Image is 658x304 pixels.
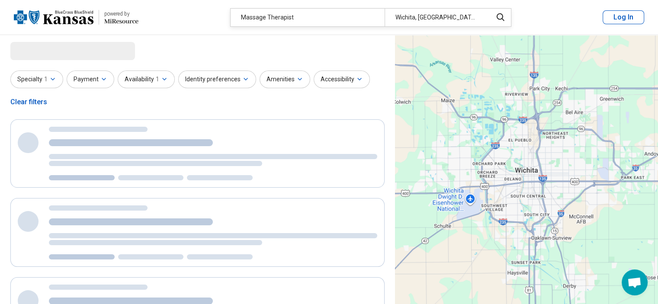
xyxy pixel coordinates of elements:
[67,70,114,88] button: Payment
[231,9,385,26] div: Massage Therapist
[44,75,48,84] span: 1
[385,9,487,26] div: Wichita, [GEOGRAPHIC_DATA]
[10,42,83,59] span: Loading...
[156,75,159,84] span: 1
[104,10,138,18] div: powered by
[622,269,648,295] div: Open chat
[178,70,256,88] button: Identity preferences
[14,7,93,28] img: Blue Cross Blue Shield Kansas
[10,92,47,112] div: Clear filters
[603,10,644,24] button: Log In
[10,70,63,88] button: Specialty1
[314,70,370,88] button: Accessibility
[118,70,175,88] button: Availability1
[14,7,138,28] a: Blue Cross Blue Shield Kansaspowered by
[260,70,310,88] button: Amenities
